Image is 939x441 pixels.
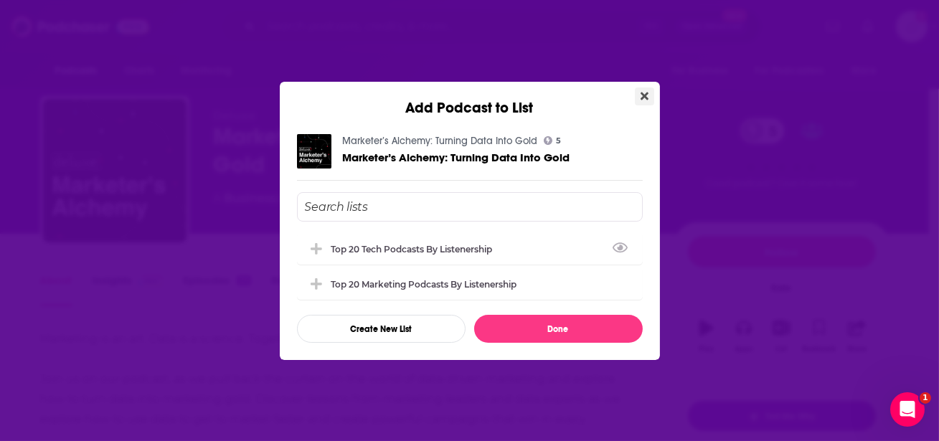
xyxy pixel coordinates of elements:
div: Add Podcast To List [297,192,643,343]
img: Marketer’s Alchemy: Turning Data Into Gold [297,134,331,169]
div: Top 20 Tech Podcasts by Listenership [331,244,501,255]
button: Close [635,87,654,105]
button: Done [474,315,643,343]
button: Create New List [297,315,466,343]
div: Top 20 marketing podcasts by listenership [297,268,643,300]
input: Search lists [297,192,643,222]
span: 1 [920,392,931,404]
div: Add Podcast to List [280,82,660,117]
a: 5 [544,136,562,145]
a: Marketer’s Alchemy: Turning Data Into Gold [343,151,570,163]
iframe: Intercom live chat [890,392,925,427]
a: Marketer’s Alchemy: Turning Data Into Gold [343,135,538,147]
div: Top 20 Tech Podcasts by Listenership [297,233,643,265]
button: View Link [493,252,501,253]
div: Top 20 marketing podcasts by listenership [331,279,517,290]
span: 5 [556,138,561,144]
